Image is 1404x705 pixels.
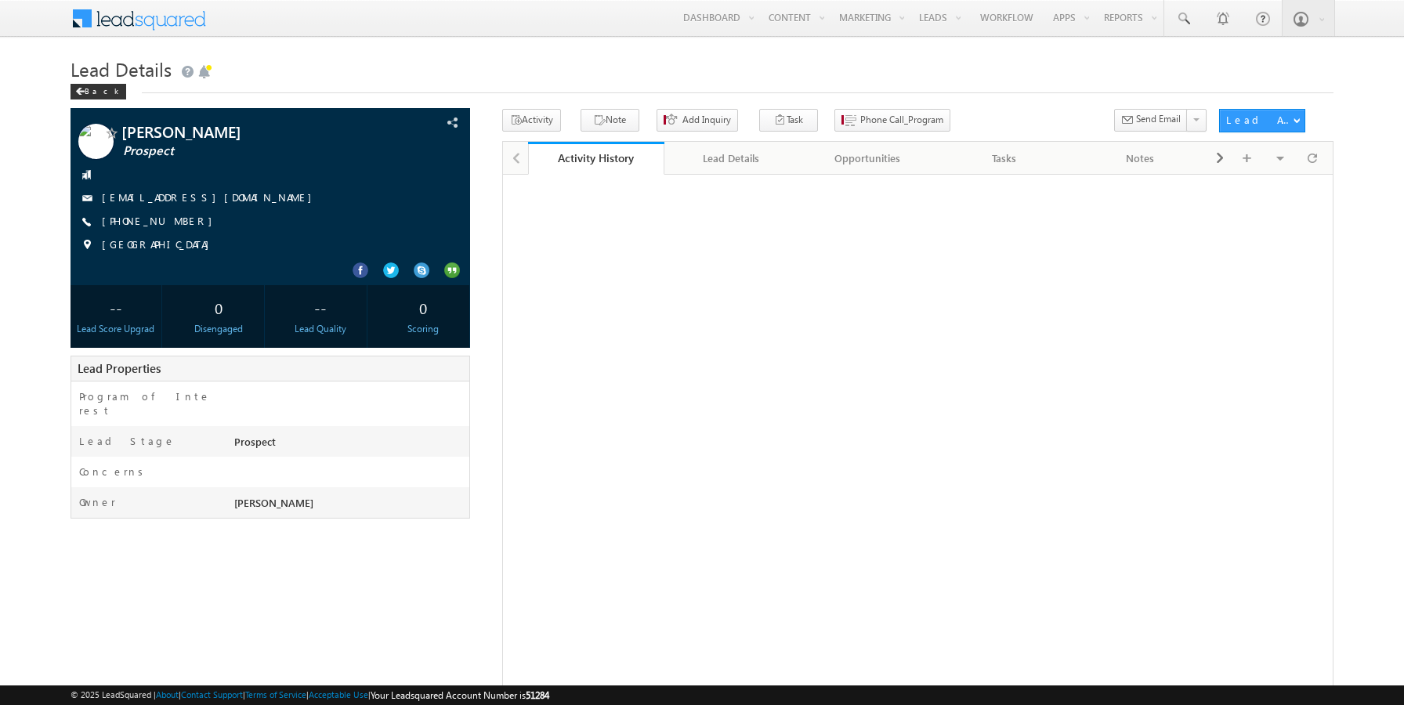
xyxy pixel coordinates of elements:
[181,689,243,700] a: Contact Support
[279,293,363,322] div: --
[78,360,161,376] span: Lead Properties
[123,143,373,159] span: Prospect
[949,149,1058,168] div: Tasks
[382,322,465,336] div: Scoring
[102,237,217,253] span: [GEOGRAPHIC_DATA]
[79,389,215,418] label: Program of Interest
[71,56,172,81] span: Lead Details
[79,434,175,448] label: Lead Stage
[234,496,313,509] span: [PERSON_NAME]
[121,124,371,139] span: [PERSON_NAME]
[526,689,549,701] span: 51284
[812,149,922,168] div: Opportunities
[860,113,943,127] span: Phone Call_Program
[71,688,549,703] span: © 2025 LeadSquared | | | | |
[245,689,306,700] a: Terms of Service
[540,150,653,165] div: Activity History
[71,83,134,96] a: Back
[657,109,738,132] button: Add Inquiry
[677,149,787,168] div: Lead Details
[176,322,260,336] div: Disengaged
[176,293,260,322] div: 0
[1219,109,1305,132] button: Lead Actions
[1114,109,1188,132] button: Send Email
[502,109,561,132] button: Activity
[1085,149,1195,168] div: Notes
[1073,142,1209,175] a: Notes
[1226,113,1293,127] div: Lead Actions
[102,214,220,230] span: [PHONE_NUMBER]
[74,322,158,336] div: Lead Score Upgrad
[759,109,818,132] button: Task
[371,689,549,701] span: Your Leadsquared Account Number is
[279,322,363,336] div: Lead Quality
[102,190,320,204] a: [EMAIL_ADDRESS][DOMAIN_NAME]
[74,293,158,322] div: --
[79,465,149,479] label: Concerns
[309,689,368,700] a: Acceptable Use
[800,142,936,175] a: Opportunities
[936,142,1073,175] a: Tasks
[682,113,731,127] span: Add Inquiry
[581,109,639,132] button: Note
[834,109,950,132] button: Phone Call_Program
[79,495,116,509] label: Owner
[382,293,465,322] div: 0
[528,142,664,175] a: Activity History
[78,124,114,164] img: Profile photo
[1136,112,1181,126] span: Send Email
[71,84,126,99] div: Back
[664,142,801,175] a: Lead Details
[230,434,469,456] div: Prospect
[156,689,179,700] a: About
